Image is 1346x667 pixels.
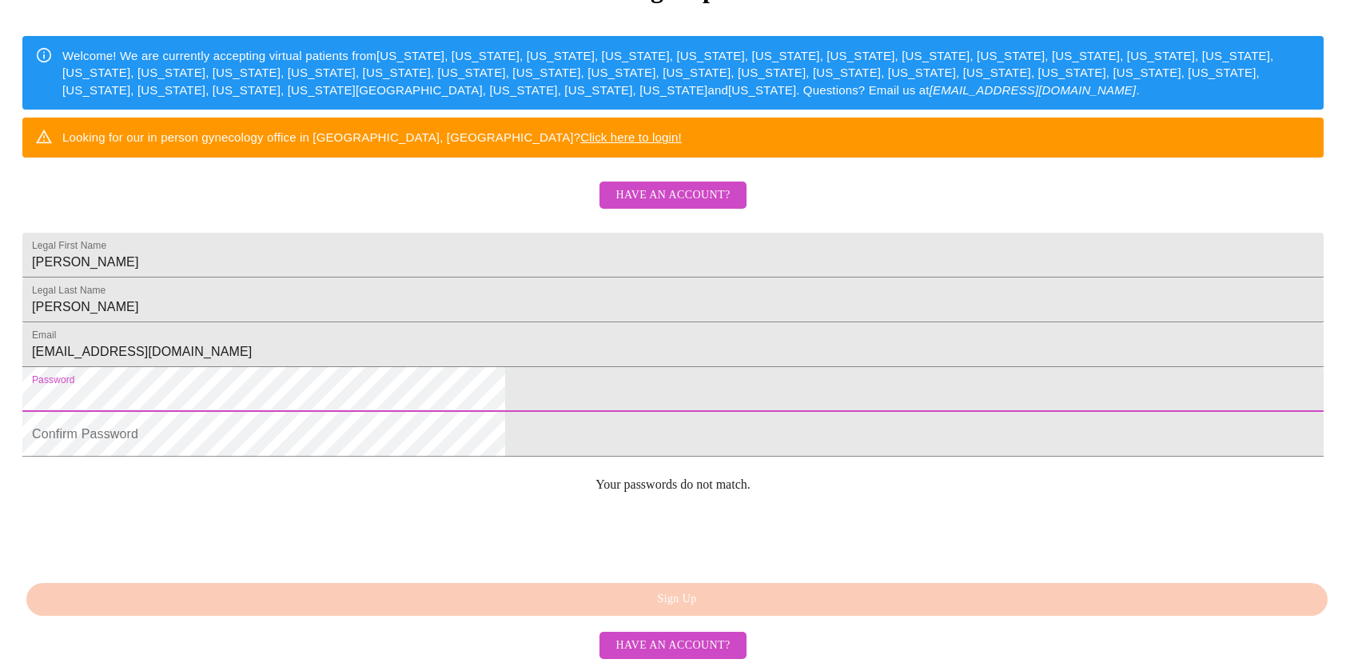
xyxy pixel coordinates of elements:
[595,637,750,650] a: Have an account?
[62,122,682,152] div: Looking for our in person gynecology office in [GEOGRAPHIC_DATA], [GEOGRAPHIC_DATA]?
[615,186,730,206] span: Have an account?
[599,182,746,210] button: Have an account?
[580,130,682,144] a: Click here to login!
[62,41,1311,105] div: Welcome! We are currently accepting virtual patients from [US_STATE], [US_STATE], [US_STATE], [US...
[595,198,750,212] a: Have an account?
[930,83,1137,97] em: [EMAIL_ADDRESS][DOMAIN_NAME]
[615,636,730,656] span: Have an account?
[22,477,1324,492] p: Your passwords do not match.
[22,505,265,567] iframe: reCAPTCHA
[599,632,746,660] button: Have an account?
